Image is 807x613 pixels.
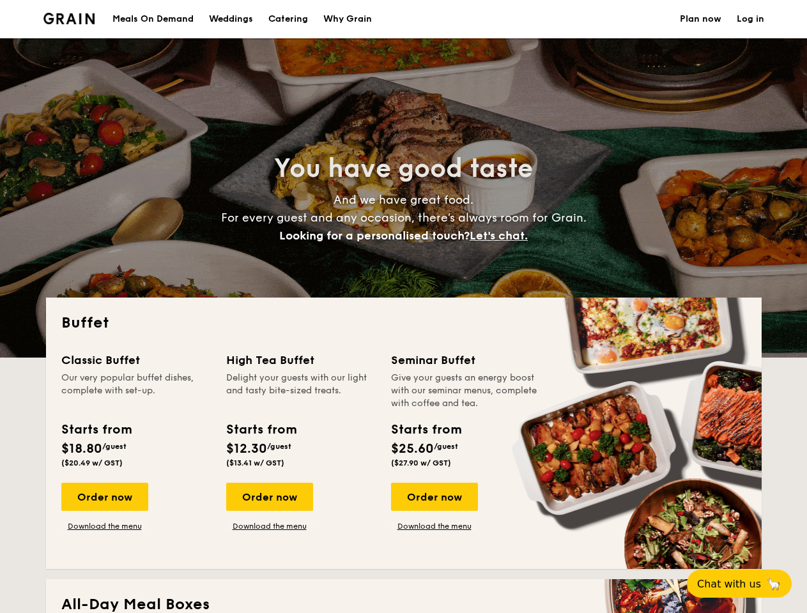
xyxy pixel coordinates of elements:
div: Order now [391,483,478,511]
div: Seminar Buffet [391,351,541,369]
span: ($20.49 w/ GST) [61,458,123,467]
span: /guest [267,442,291,451]
span: ($13.41 w/ GST) [226,458,284,467]
span: Chat with us [697,578,761,590]
div: Starts from [61,420,131,439]
span: $18.80 [61,441,102,457]
div: High Tea Buffet [226,351,376,369]
div: Our very popular buffet dishes, complete with set-up. [61,372,211,410]
img: Grain [43,13,95,24]
div: Order now [61,483,148,511]
div: Starts from [226,420,296,439]
span: /guest [102,442,127,451]
h2: Buffet [61,313,746,333]
span: 🦙 [766,577,781,591]
span: $25.60 [391,441,434,457]
span: /guest [434,442,458,451]
div: Delight your guests with our light and tasty bite-sized treats. [226,372,376,410]
div: Give your guests an energy boost with our seminar menus, complete with coffee and tea. [391,372,541,410]
a: Download the menu [391,521,478,531]
span: $12.30 [226,441,267,457]
div: Starts from [391,420,461,439]
a: Download the menu [226,521,313,531]
a: Download the menu [61,521,148,531]
span: Let's chat. [470,229,528,243]
button: Chat with us🦙 [687,570,792,598]
div: Classic Buffet [61,351,211,369]
a: Logotype [43,13,95,24]
span: ($27.90 w/ GST) [391,458,451,467]
div: Order now [226,483,313,511]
